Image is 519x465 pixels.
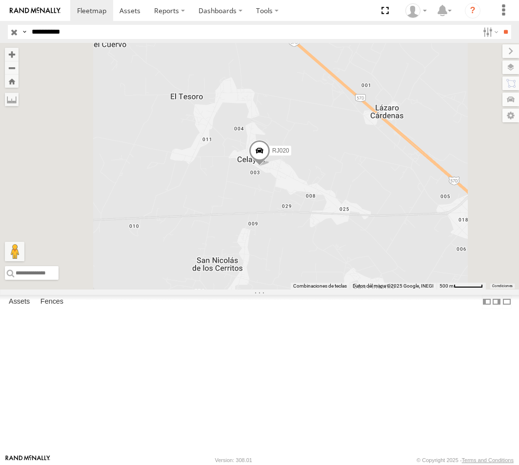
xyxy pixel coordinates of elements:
[20,25,28,39] label: Search Query
[5,455,50,465] a: Visit our Website
[293,283,347,290] button: Combinaciones de teclas
[502,109,519,122] label: Map Settings
[462,457,514,463] a: Terms and Conditions
[353,283,434,289] span: Datos del mapa ©2025 Google, INEGI
[4,295,35,309] label: Assets
[439,283,454,289] span: 500 m
[465,3,480,19] i: ?
[5,61,19,75] button: Zoom out
[36,295,68,309] label: Fences
[492,295,501,309] label: Dock Summary Table to the Right
[437,283,486,290] button: Escala del mapa: 500 m por 56 píxeles
[482,295,492,309] label: Dock Summary Table to the Left
[215,457,252,463] div: Version: 308.01
[5,75,19,88] button: Zoom Home
[10,7,60,14] img: rand-logo.svg
[492,284,513,288] a: Condiciones (se abre en una nueva pestaña)
[5,242,24,261] button: Arrastra el hombrecito naranja al mapa para abrir Street View
[5,48,19,61] button: Zoom in
[417,457,514,463] div: © Copyright 2025 -
[479,25,500,39] label: Search Filter Options
[5,93,19,106] label: Measure
[402,3,430,18] div: Josue Jimenez
[502,295,512,309] label: Hide Summary Table
[272,148,289,155] span: RJ020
